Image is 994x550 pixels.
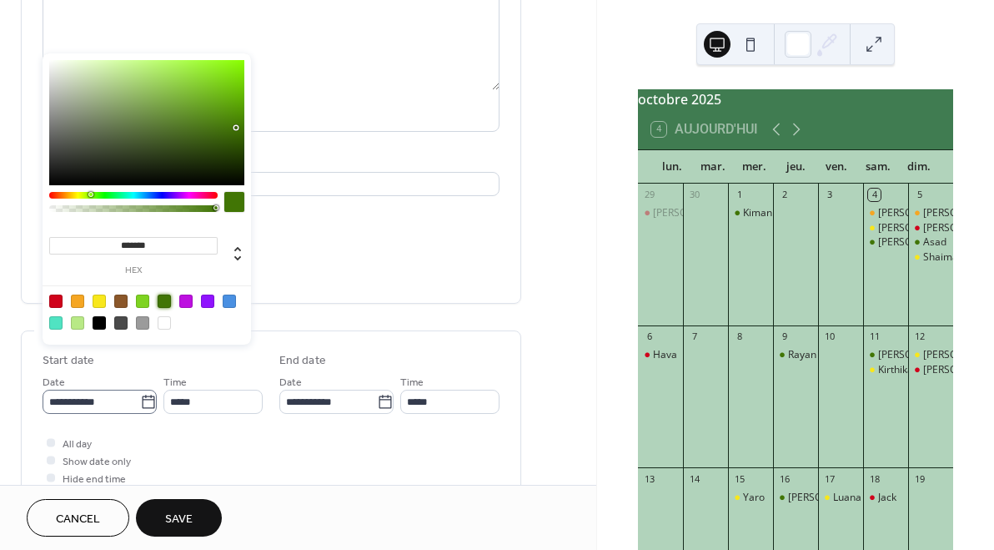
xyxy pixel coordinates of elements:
[279,352,326,370] div: End date
[688,472,700,485] div: 14
[688,331,700,343] div: 7
[863,348,908,362] div: Cristina
[878,221,956,235] div: [PERSON_NAME]
[923,250,958,265] div: Shaima
[913,331,926,343] div: 12
[878,491,896,505] div: Jack
[908,235,953,250] div: Asad
[223,295,236,308] div: #4A90E2
[908,348,953,362] div: Björn
[49,316,63,330] div: #50E3C2
[71,316,84,330] div: #B8E986
[63,471,126,488] span: Hide end time
[908,250,953,265] div: Shaima
[43,374,65,391] span: Date
[857,150,898,184] div: sam.
[651,150,692,184] div: lun.
[653,348,677,362] div: Hava
[43,152,496,169] div: Location
[688,189,700,201] div: 30
[908,221,953,235] div: Aissatou
[818,491,863,505] div: Luana
[27,499,129,537] button: Cancel
[743,491,765,505] div: Yaro
[913,189,926,201] div: 5
[63,453,131,471] span: Show date only
[778,189,791,201] div: 2
[908,363,953,377] div: Daniela
[868,189,881,201] div: 4
[773,491,818,505] div: Edoardo
[56,511,100,528] span: Cancel
[908,206,953,220] div: Miriam T1
[400,374,424,391] span: Time
[816,150,857,184] div: ven.
[49,266,218,275] label: hex
[93,295,106,308] div: #F8E71C
[863,206,908,220] div: Elijah + Keziah T1
[778,331,791,343] div: 9
[823,189,836,201] div: 3
[114,295,128,308] div: #8B572A
[136,316,149,330] div: #9B9B9B
[653,206,731,220] div: [PERSON_NAME]
[788,491,866,505] div: [PERSON_NAME]
[743,206,775,220] div: Kimani
[693,150,734,184] div: mar.
[868,472,881,485] div: 18
[823,472,836,485] div: 17
[93,316,106,330] div: #000000
[158,295,171,308] div: #417505
[863,221,908,235] div: Adrian
[788,348,816,362] div: Rayan
[733,331,745,343] div: 8
[868,331,881,343] div: 11
[728,491,773,505] div: Yaro
[136,295,149,308] div: #7ED321
[899,150,940,184] div: dim.
[913,472,926,485] div: 19
[49,295,63,308] div: #D0021B
[773,348,818,362] div: Rayan
[179,295,193,308] div: #BD10E0
[923,235,946,250] div: Asad
[733,189,745,201] div: 1
[201,295,214,308] div: #9013FE
[638,348,683,362] div: Hava
[165,511,193,528] span: Save
[643,189,655,201] div: 29
[279,374,302,391] span: Date
[863,235,908,250] div: David
[643,331,655,343] div: 6
[63,436,92,453] span: All day
[863,363,908,377] div: Kirthika
[728,206,773,220] div: Kimani
[734,150,775,184] div: mer.
[863,491,908,505] div: Jack
[878,235,956,250] div: [PERSON_NAME]
[775,150,816,184] div: jeu.
[733,472,745,485] div: 15
[114,316,128,330] div: #4A4A4A
[638,206,683,220] div: Enzo
[823,331,836,343] div: 10
[878,363,913,377] div: Kirthika
[136,499,222,537] button: Save
[158,316,171,330] div: #FFFFFF
[778,472,791,485] div: 16
[833,491,861,505] div: Luana
[638,89,953,109] div: octobre 2025
[43,352,94,370] div: Start date
[163,374,187,391] span: Time
[643,472,655,485] div: 13
[878,348,956,362] div: [PERSON_NAME]
[71,295,84,308] div: #F5A623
